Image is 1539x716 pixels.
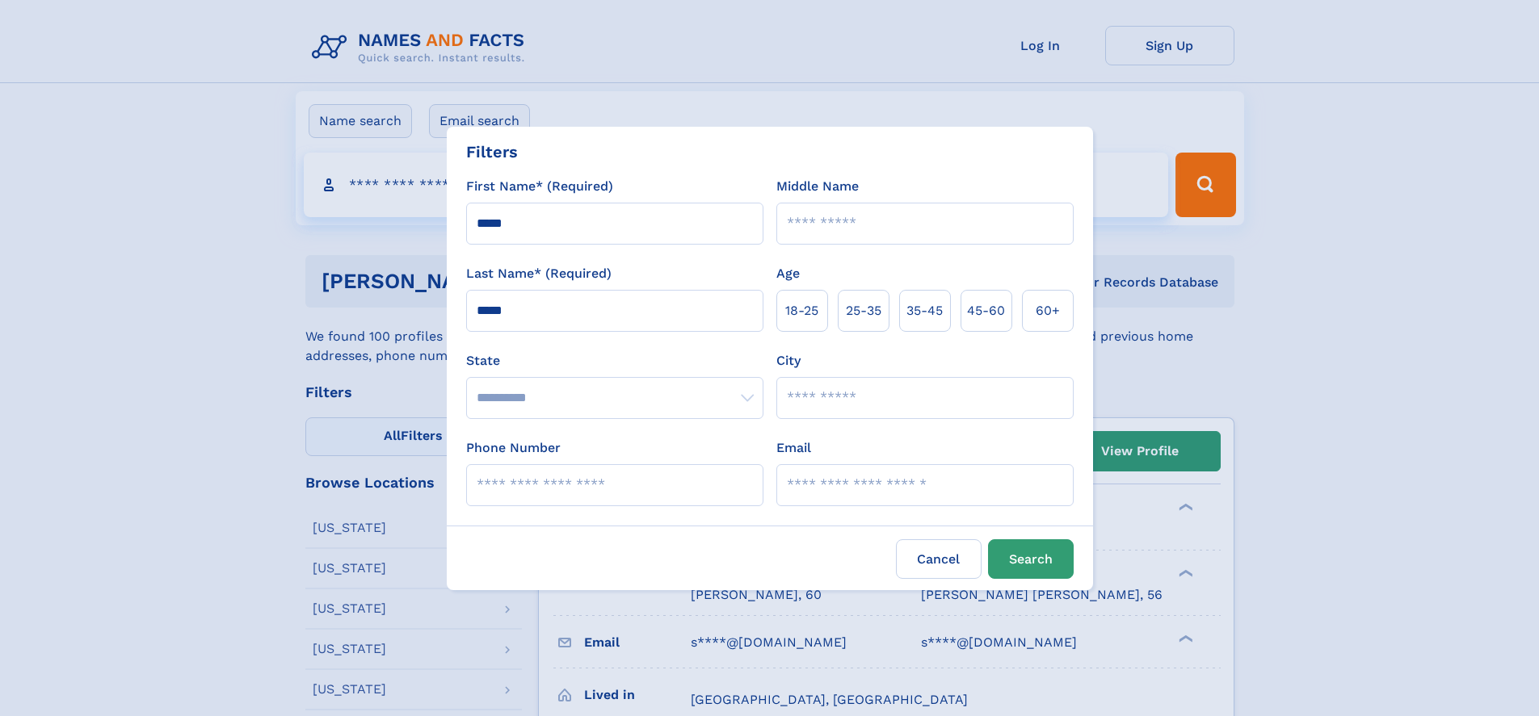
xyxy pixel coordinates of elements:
[466,438,561,458] label: Phone Number
[776,264,800,283] label: Age
[785,301,818,320] span: 18‑25
[1036,301,1060,320] span: 60+
[776,177,859,196] label: Middle Name
[906,301,943,320] span: 35‑45
[466,140,518,164] div: Filters
[846,301,881,320] span: 25‑35
[466,264,612,283] label: Last Name* (Required)
[466,177,613,196] label: First Name* (Required)
[896,539,982,579] label: Cancel
[967,301,1005,320] span: 45‑60
[466,351,763,371] label: State
[988,539,1074,579] button: Search
[776,351,801,371] label: City
[776,438,811,458] label: Email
